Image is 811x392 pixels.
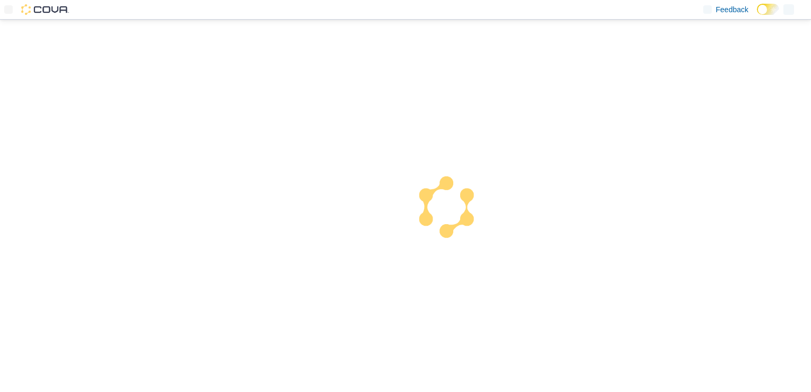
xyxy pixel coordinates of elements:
[757,4,779,15] input: Dark Mode
[405,168,485,248] img: cova-loader
[21,4,69,15] img: Cova
[716,4,748,15] span: Feedback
